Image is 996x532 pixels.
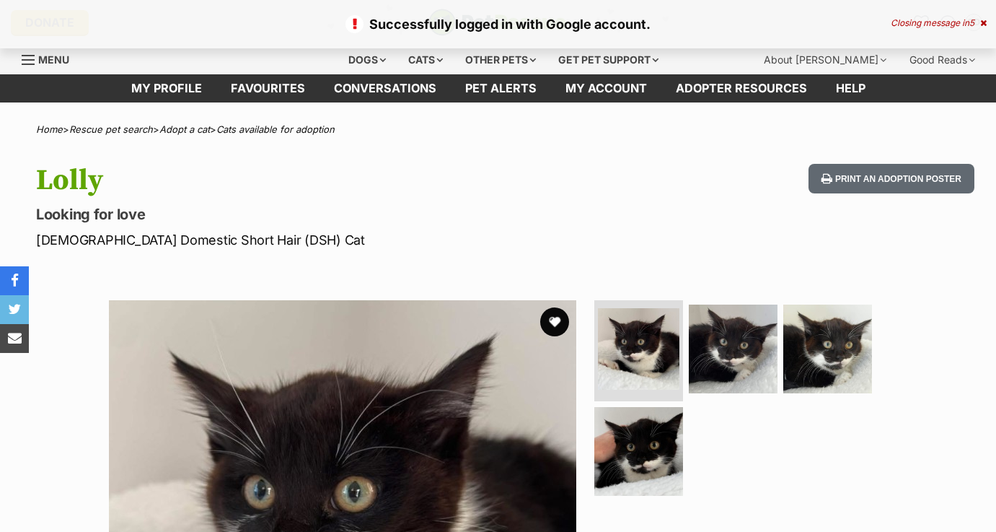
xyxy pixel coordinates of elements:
a: Help [821,74,880,103]
img: Photo of Lolly [783,305,872,393]
a: Favourites [216,74,319,103]
p: Looking for love [36,204,608,224]
a: Home [36,123,63,135]
a: Adopter resources [661,74,821,103]
img: Photo of Lolly [689,305,777,393]
a: conversations [319,74,451,103]
span: 5 [969,17,974,28]
p: [DEMOGRAPHIC_DATA] Domestic Short Hair (DSH) Cat [36,230,608,250]
div: Good Reads [899,45,985,74]
div: Closing message in [891,18,987,28]
div: About [PERSON_NAME] [754,45,896,74]
div: Dogs [338,45,396,74]
button: favourite [540,308,569,336]
a: Pet alerts [451,74,551,103]
div: Cats [398,45,453,74]
img: Photo of Lolly [594,407,683,496]
a: Adopt a cat [159,123,210,135]
a: My profile [117,74,216,103]
a: Rescue pet search [69,123,153,135]
button: Print an adoption poster [808,164,974,193]
a: My account [551,74,661,103]
p: Successfully logged in with Google account. [14,14,982,34]
img: Photo of Lolly [598,308,679,390]
div: Get pet support [548,45,669,74]
a: Menu [22,45,79,71]
a: Cats available for adoption [216,123,335,135]
span: Menu [38,53,69,66]
h1: Lolly [36,164,608,197]
div: Other pets [455,45,546,74]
